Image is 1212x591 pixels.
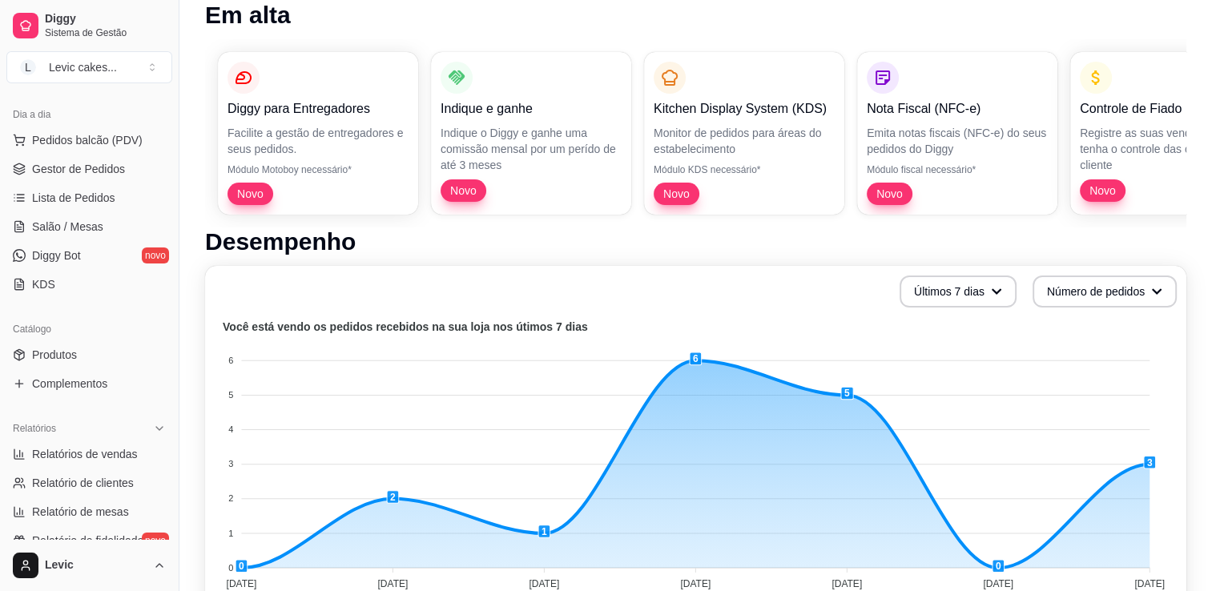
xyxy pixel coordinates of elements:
span: Novo [657,186,696,202]
a: Lista de Pedidos [6,185,172,211]
tspan: 3 [228,459,233,468]
a: Produtos [6,342,172,368]
tspan: 1 [228,529,233,538]
h1: Desempenho [205,227,1186,256]
a: Relatório de fidelidadenovo [6,528,172,553]
span: Gestor de Pedidos [32,161,125,177]
span: Diggy Bot [32,247,81,263]
tspan: 0 [228,563,233,573]
button: Número de pedidos [1033,275,1177,308]
span: Pedidos balcão (PDV) [32,132,143,148]
a: Relatório de clientes [6,470,172,496]
span: Novo [444,183,483,199]
tspan: 5 [228,390,233,400]
span: Diggy [45,12,166,26]
span: Novo [1083,183,1122,199]
tspan: 4 [228,424,233,434]
button: Últimos 7 dias [900,275,1017,308]
p: Kitchen Display System (KDS) [654,99,835,119]
button: Nota Fiscal (NFC-e)Emita notas fiscais (NFC-e) do seus pedidos do DiggyMódulo fiscal necessário*Novo [857,52,1057,215]
p: Módulo KDS necessário* [654,163,835,176]
span: Relatório de clientes [32,475,134,491]
span: Novo [231,186,270,202]
a: Complementos [6,371,172,396]
tspan: [DATE] [983,578,1013,589]
p: Facilite a gestão de entregadores e seus pedidos. [228,125,409,157]
span: Sistema de Gestão [45,26,166,39]
tspan: [DATE] [680,578,711,589]
span: Complementos [32,376,107,392]
span: Salão / Mesas [32,219,103,235]
span: L [20,59,36,75]
span: KDS [32,276,55,292]
div: Levic cakes ... [49,59,117,75]
button: Select a team [6,51,172,83]
p: Indique e ganhe [441,99,622,119]
h1: Em alta [205,1,1186,30]
button: Diggy para EntregadoresFacilite a gestão de entregadores e seus pedidos.Módulo Motoboy necessário... [218,52,418,215]
tspan: [DATE] [529,578,559,589]
p: Monitor de pedidos para áreas do estabelecimento [654,125,835,157]
span: Relatório de mesas [32,504,129,520]
text: Você está vendo os pedidos recebidos na sua loja nos útimos 7 dias [223,320,588,333]
tspan: 6 [228,356,233,365]
span: Relatórios de vendas [32,446,138,462]
p: Diggy para Entregadores [228,99,409,119]
a: Relatório de mesas [6,499,172,525]
div: Catálogo [6,316,172,342]
span: Levic [45,558,147,573]
a: Gestor de Pedidos [6,156,172,182]
p: Módulo Motoboy necessário* [228,163,409,176]
div: Dia a dia [6,102,172,127]
p: Emita notas fiscais (NFC-e) do seus pedidos do Diggy [867,125,1048,157]
tspan: [DATE] [831,578,862,589]
a: Salão / Mesas [6,214,172,239]
tspan: [DATE] [227,578,257,589]
a: DiggySistema de Gestão [6,6,172,45]
tspan: [DATE] [1134,578,1165,589]
p: Nota Fiscal (NFC-e) [867,99,1048,119]
tspan: [DATE] [377,578,408,589]
button: Pedidos balcão (PDV) [6,127,172,153]
a: KDS [6,271,172,297]
tspan: 2 [228,493,233,503]
span: Lista de Pedidos [32,190,115,206]
span: Produtos [32,347,77,363]
p: Módulo fiscal necessário* [867,163,1048,176]
button: Indique e ganheIndique o Diggy e ganhe uma comissão mensal por um perído de até 3 mesesNovo [431,52,631,215]
span: Novo [870,186,909,202]
a: Relatórios de vendas [6,441,172,467]
span: Relatórios [13,422,56,435]
button: Levic [6,546,172,585]
a: Diggy Botnovo [6,243,172,268]
button: Kitchen Display System (KDS)Monitor de pedidos para áreas do estabelecimentoMódulo KDS necessário... [644,52,844,215]
span: Relatório de fidelidade [32,533,143,549]
p: Indique o Diggy e ganhe uma comissão mensal por um perído de até 3 meses [441,125,622,173]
